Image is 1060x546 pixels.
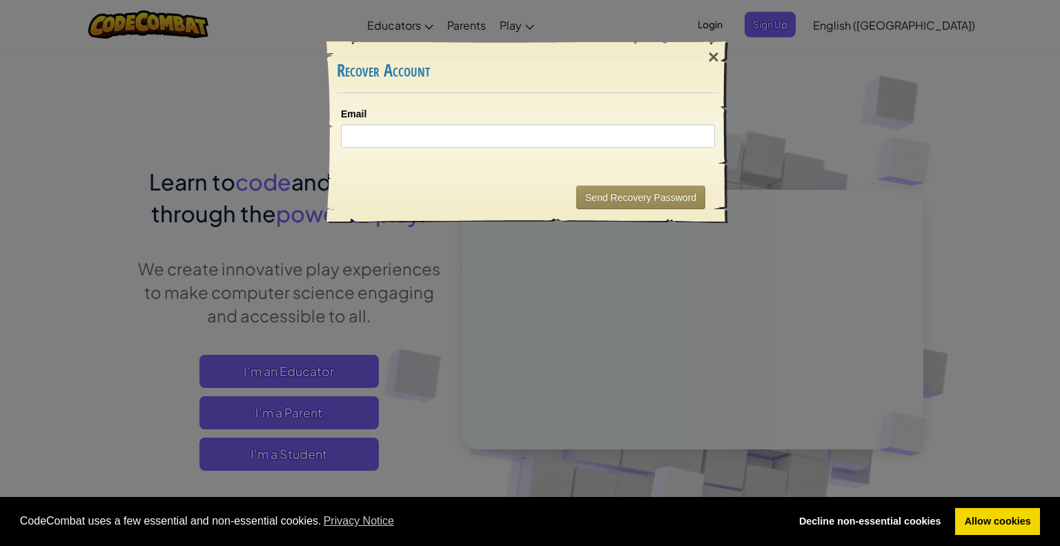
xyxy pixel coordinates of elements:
[20,511,779,532] span: CodeCombat uses a few essential and non-essential cookies.
[698,37,729,77] div: ×
[576,186,705,209] button: Send Recovery Password
[955,508,1040,536] a: allow cookies
[789,508,950,536] a: deny cookies
[337,61,719,80] h3: Recover Account
[322,511,397,532] a: learn more about cookies
[341,107,366,121] label: Email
